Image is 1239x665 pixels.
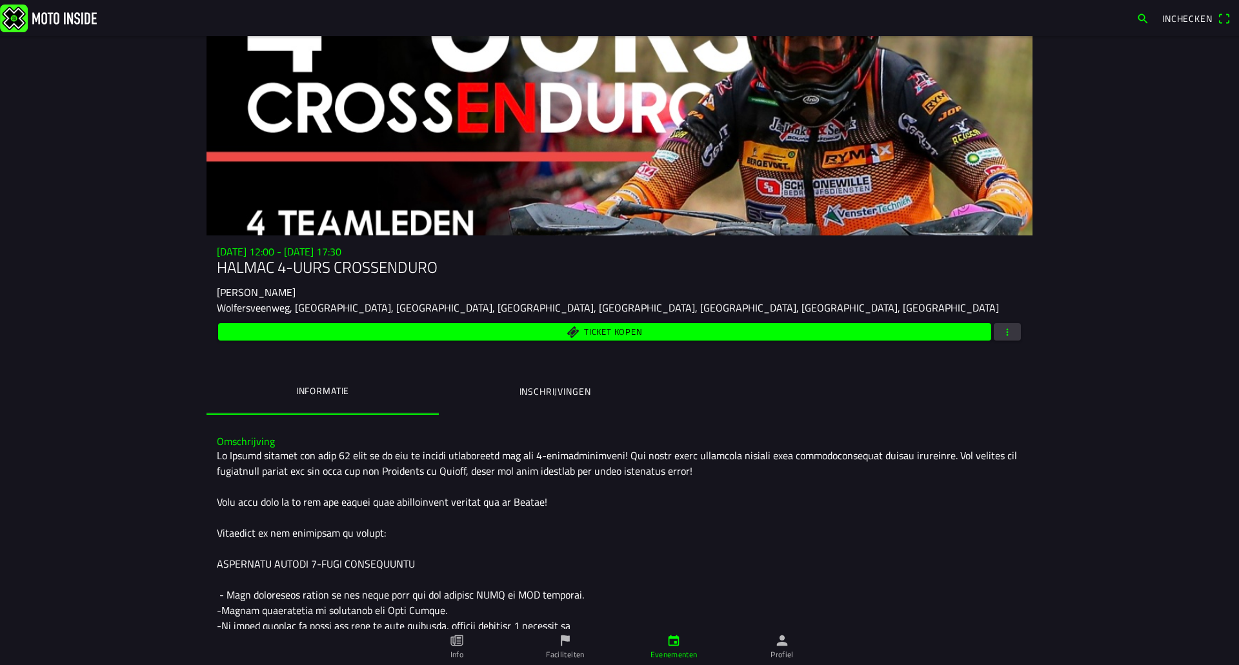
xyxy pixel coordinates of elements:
ion-label: Info [450,649,463,660]
a: search [1130,7,1156,29]
ion-text: Wolfersveenweg, [GEOGRAPHIC_DATA], [GEOGRAPHIC_DATA], [GEOGRAPHIC_DATA], [GEOGRAPHIC_DATA], [GEOG... [217,300,999,315]
span: Ticket kopen [584,328,642,336]
ion-icon: calendar [667,633,681,648]
ion-icon: paper [450,633,464,648]
ion-icon: flag [558,633,572,648]
a: Incheckenqr scanner [1156,7,1236,29]
span: Inchecken [1162,12,1213,25]
ion-icon: person [775,633,789,648]
ion-text: [PERSON_NAME] [217,284,296,300]
ion-label: Profiel [771,649,794,660]
h1: HALMAC 4-UURS CROSSENDURO [217,258,1022,277]
ion-label: Evenementen [650,649,698,660]
ion-label: Faciliteiten [546,649,584,660]
ion-label: Inschrijvingen [519,384,591,399]
h3: Omschrijving [217,435,1022,448]
ion-label: Informatie [296,384,349,398]
h3: [DATE] 12:00 - [DATE] 17:30 [217,246,1022,258]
